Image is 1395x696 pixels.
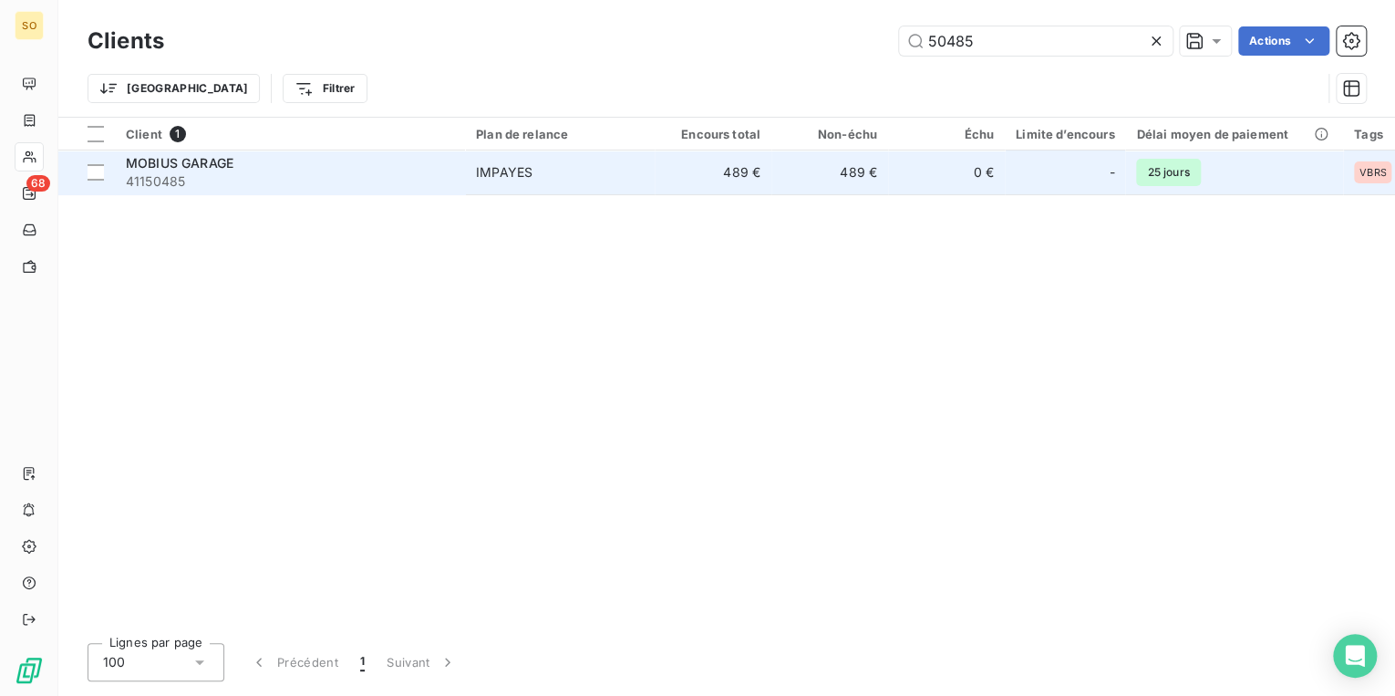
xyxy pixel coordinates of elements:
span: Client [126,127,162,141]
a: 68 [15,179,43,208]
span: 41150485 [126,172,454,191]
span: MOBIUS GARAGE [126,155,233,171]
button: Actions [1238,26,1329,56]
span: 1 [360,653,365,671]
button: 1 [349,643,376,681]
button: [GEOGRAPHIC_DATA] [88,74,260,103]
button: Précédent [239,643,349,681]
span: - [1109,163,1114,182]
input: Rechercher [899,26,1173,56]
span: 100 [103,653,125,671]
div: SO [15,11,44,40]
span: VBRS [1359,167,1387,178]
div: Plan de relance [476,127,644,141]
div: Échu [899,127,994,141]
td: 489 € [771,151,888,194]
button: Filtrer [283,74,367,103]
div: Limite d’encours [1016,127,1114,141]
div: Délai moyen de paiement [1136,127,1331,141]
img: Logo LeanPay [15,656,44,685]
h3: Clients [88,25,164,57]
td: 0 € [888,151,1005,194]
div: Open Intercom Messenger [1333,634,1377,678]
div: Encours total [666,127,760,141]
td: 489 € [655,151,771,194]
span: 68 [26,175,50,192]
span: 25 jours [1136,159,1200,186]
span: 1 [170,126,186,142]
div: IMPAYES [476,163,532,182]
button: Suivant [376,643,468,681]
div: Non-échu [782,127,877,141]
